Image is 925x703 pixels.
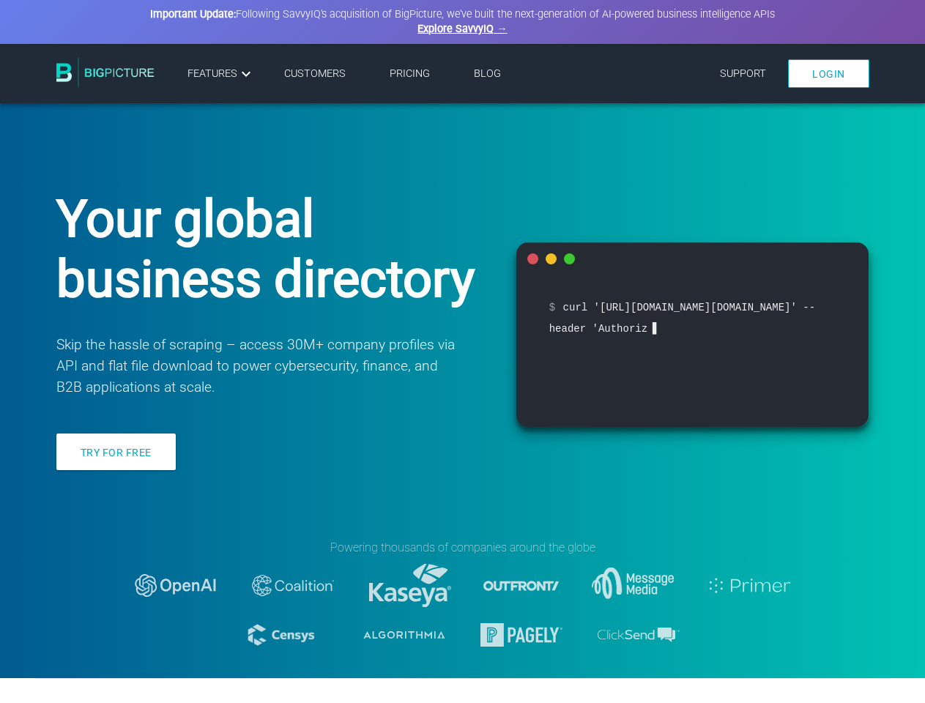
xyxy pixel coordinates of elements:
[598,628,680,642] img: logo-clicksend.svg
[56,434,176,470] a: Try for free
[480,623,562,647] img: logo-pagely.svg
[187,65,255,83] a: Features
[252,575,334,596] img: logo-coalition-2.svg
[56,58,155,87] img: BigPicture.io
[709,578,791,593] img: logo-primer.svg
[363,631,445,639] img: logo-algorithmia.svg
[56,189,480,309] h1: Your global business directory
[56,335,458,398] p: Skip the hassle of scraping – access 30M+ company profiles via API and flat file download to powe...
[135,574,217,596] img: logo-openai.svg
[788,59,869,88] a: Login
[369,564,451,607] img: logo-kaseya.svg
[549,297,836,339] span: curl '[URL][DOMAIN_NAME][DOMAIN_NAME]' --header 'Authoriz
[246,621,328,649] img: logo-censys.svg
[480,545,562,627] img: logo-outfront.svg
[592,568,674,603] img: message-media.svg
